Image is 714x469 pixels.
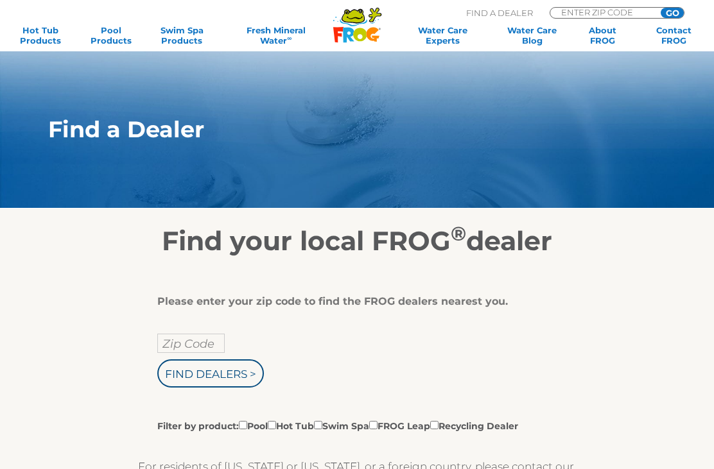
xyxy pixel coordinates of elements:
a: Water CareBlog [505,25,560,46]
input: Zip Code Form [560,8,647,17]
sup: ∞ [287,35,292,42]
a: Fresh MineralWater∞ [225,25,327,46]
p: Find A Dealer [466,7,533,19]
sup: ® [451,221,466,246]
input: Filter by product:PoolHot TubSwim SpaFROG LeapRecycling Dealer [239,421,247,429]
a: ContactFROG [646,25,701,46]
a: AboutFROG [575,25,631,46]
input: Filter by product:PoolHot TubSwim SpaFROG LeapRecycling Dealer [369,421,378,429]
div: Please enter your zip code to find the FROG dealers nearest you. [157,295,546,308]
a: Water CareExperts [397,25,489,46]
input: GO [661,8,684,18]
label: Filter by product: Pool Hot Tub Swim Spa FROG Leap Recycling Dealer [157,418,518,432]
input: Find Dealers > [157,359,264,388]
h2: Find your local FROG dealer [29,225,685,257]
h1: Find a Dealer [48,117,620,142]
input: Filter by product:PoolHot TubSwim SpaFROG LeapRecycling Dealer [314,421,322,429]
a: PoolProducts [83,25,139,46]
a: Hot TubProducts [13,25,68,46]
a: Swim SpaProducts [155,25,210,46]
input: Filter by product:PoolHot TubSwim SpaFROG LeapRecycling Dealer [268,421,276,429]
input: Filter by product:PoolHot TubSwim SpaFROG LeapRecycling Dealer [430,421,439,429]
